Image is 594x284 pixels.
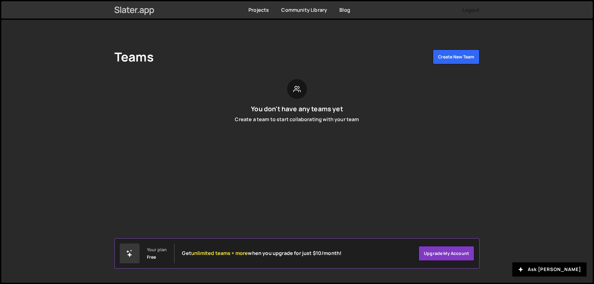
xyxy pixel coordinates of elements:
[433,49,480,64] button: Create New Team
[147,247,167,252] div: Your plan
[251,105,343,113] h2: You don't have any teams yet
[182,250,342,256] h2: Get when you upgrade for just $10/month!
[191,250,248,256] span: unlimited teams + more
[235,116,359,123] p: Create a team to start collaborating with your team
[281,6,327,13] a: Community Library
[419,246,474,261] a: Upgrade my account
[147,255,156,260] div: Free
[463,4,480,15] button: Logout
[114,49,154,64] h1: Teams
[248,6,269,13] a: Projects
[339,6,350,13] a: Blog
[512,262,587,277] button: Ask [PERSON_NAME]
